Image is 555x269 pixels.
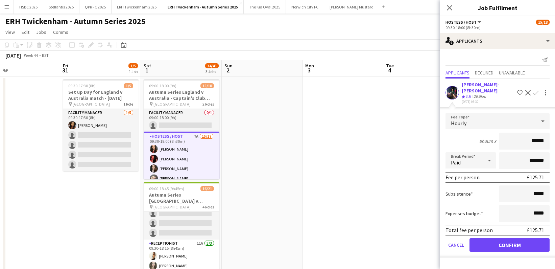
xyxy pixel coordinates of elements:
[202,102,214,107] span: 2 Roles
[445,25,550,30] div: 09:30-18:00 (8h30m)
[440,33,555,49] div: Applicants
[73,102,110,107] span: [GEOGRAPHIC_DATA]
[43,0,79,14] button: Stellantis 2025
[124,83,133,88] span: 1/5
[63,63,68,69] span: Fri
[68,83,96,88] span: 09:30-17:30 (8h)
[5,16,146,26] h1: ERH Twickenham - Autumn Series 2025
[128,63,138,68] span: 1/5
[462,82,514,94] div: [PERSON_NAME]-[PERSON_NAME]
[223,66,233,74] span: 2
[149,83,176,88] span: 09:00-18:00 (9h)
[162,0,244,14] button: ERH Twickenham - Autumn Series 2025
[144,79,219,179] app-job-card: 09:00-18:00 (9h)15/18Autumn Series England v Australia - Captain's Club (North Stand) - [DATE] [G...
[479,138,496,144] div: 8h30m x
[304,66,314,74] span: 3
[445,191,473,197] label: Subsistence
[42,53,49,58] div: BST
[324,0,379,14] button: [PERSON_NAME] Mustard
[445,20,477,25] span: Hostess / Host
[129,69,138,74] div: 1 Job
[385,66,394,74] span: 4
[445,174,480,181] div: Fee per person
[244,0,286,14] button: The Kia Oval 2025
[112,0,162,14] button: ERH Twickenham 2025
[62,66,68,74] span: 31
[440,3,555,12] h3: Job Fulfilment
[462,99,514,104] div: [DATE] 08:30
[153,204,191,209] span: [GEOGRAPHIC_DATA]
[445,70,469,75] span: Applicants
[143,66,151,74] span: 1
[33,28,49,37] a: Jobs
[200,83,214,88] span: 15/18
[50,28,71,37] a: Comms
[22,29,29,35] span: Edit
[63,109,139,171] app-card-role: Facility Manager1/509:30-17:30 (8h)[PERSON_NAME]
[144,109,219,132] app-card-role: Facility Manager0/109:00-18:00 (9h)
[466,94,471,99] span: 3.6
[200,186,214,191] span: 16/21
[445,20,482,25] button: Hostess / Host
[445,227,493,233] div: Total fee per person
[79,0,112,14] button: QPR FC 2025
[5,52,21,59] div: [DATE]
[472,94,487,99] div: 26.5km
[144,63,151,69] span: Sat
[527,227,544,233] div: £125.71
[36,29,46,35] span: Jobs
[386,63,394,69] span: Tue
[469,238,550,252] button: Confirm
[224,63,233,69] span: Sun
[149,186,184,191] span: 09:00-18:45 (9h45m)
[22,53,39,58] span: Week 44
[3,28,18,37] a: View
[19,28,32,37] a: Edit
[63,89,139,101] h3: Set up Day for England v Australia match - [DATE]
[451,120,466,127] span: Hourly
[63,79,139,171] app-job-card: 09:30-17:30 (8h)1/5Set up Day for England v Australia match - [DATE] [GEOGRAPHIC_DATA]1 RoleFacil...
[205,63,219,68] span: 34/45
[286,0,324,14] button: Norwich City FC
[451,159,461,166] span: Paid
[499,70,525,75] span: Unavailable
[475,70,493,75] span: Declined
[445,238,467,252] button: Cancel
[14,0,43,14] button: HSBC 2025
[144,192,219,204] h3: Autumn Series [GEOGRAPHIC_DATA] v Australia - Gate 1 ([GEOGRAPHIC_DATA]) - [DATE]
[536,20,550,25] span: 15/18
[153,102,191,107] span: [GEOGRAPHIC_DATA]
[527,174,544,181] div: £125.71
[53,29,68,35] span: Comms
[305,63,314,69] span: Mon
[123,102,133,107] span: 1 Role
[202,204,214,209] span: 4 Roles
[445,210,483,217] label: Expenses budget
[5,29,15,35] span: View
[144,89,219,101] h3: Autumn Series England v Australia - Captain's Club (North Stand) - [DATE]
[206,69,218,74] div: 3 Jobs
